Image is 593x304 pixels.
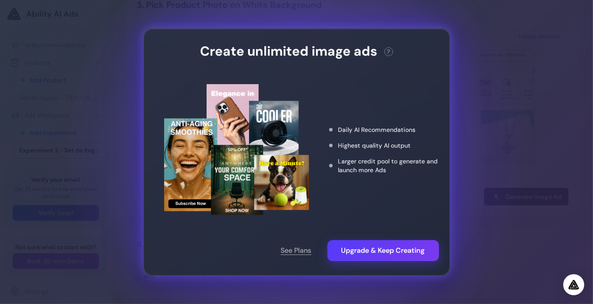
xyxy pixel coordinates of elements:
[563,274,584,295] div: Open Intercom Messenger
[387,47,390,56] span: ?
[327,240,439,261] button: Upgrade & Keep Creating
[270,240,322,261] button: See Plans
[338,157,439,174] span: Larger credit pool to generate and launch more Ads
[338,125,415,134] span: Daily AI Recommendations
[338,141,411,150] span: Highest quality AI output
[200,43,377,60] h3: Create unlimited image ads
[164,84,309,216] img: Upgrade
